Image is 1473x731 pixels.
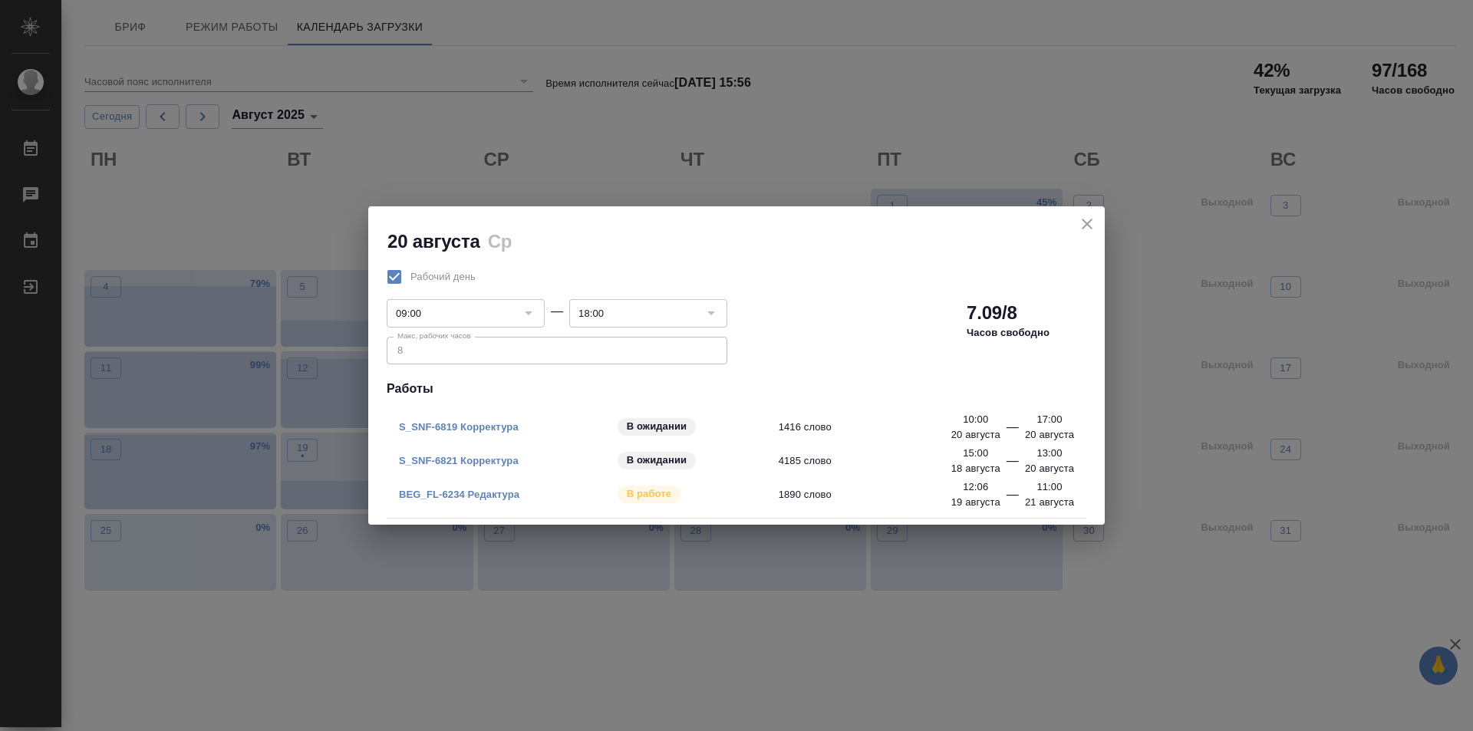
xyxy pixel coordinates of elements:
div: — [1007,418,1019,443]
div: — [1007,486,1019,510]
p: В работе [627,486,671,502]
p: 15:00 [963,446,988,461]
p: 21 августа [1025,495,1074,510]
p: 12:06 [963,479,988,495]
p: 20 августа [951,427,1000,443]
button: close [1076,212,1099,235]
a: BEG_FL-6234 Редактура [399,489,519,500]
h2: 7.09/8 [967,301,1017,325]
p: 11:00 [1036,479,1062,495]
span: 1890 слово [779,487,996,502]
a: S_SNF-6821 Корректура [399,455,519,466]
p: 10:00 [963,412,988,427]
h2: 20 августа [387,231,480,252]
p: 17:00 [1036,412,1062,427]
p: В ожидании [627,419,687,434]
h4: Работы [387,380,1086,398]
p: 20 августа [1025,427,1074,443]
h2: Ср [488,231,512,252]
p: 18 августа [951,461,1000,476]
p: 20 августа [1025,461,1074,476]
span: 4185 слово [779,453,996,469]
p: 19 августа [951,495,1000,510]
p: 13:00 [1036,446,1062,461]
a: S_SNF-6819 Корректура [399,421,519,433]
div: — [551,302,563,321]
span: Рабочий день [410,269,476,285]
div: — [1007,452,1019,476]
p: В ожидании [627,453,687,468]
p: Часов свободно [967,325,1050,341]
span: 1416 слово [779,420,996,435]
